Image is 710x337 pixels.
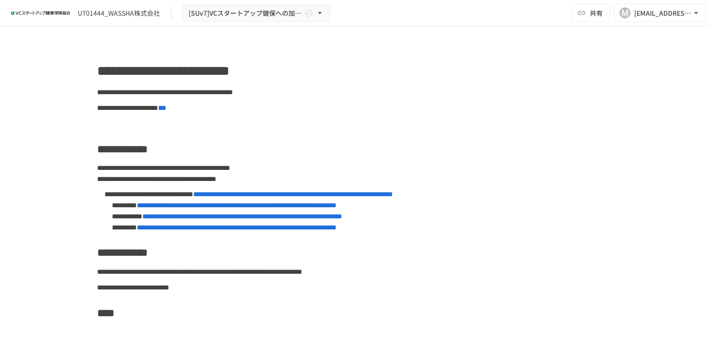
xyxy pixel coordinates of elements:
button: [SUv7]VCスタートアップ健保への加入申請手続き [183,4,331,22]
img: ZDfHsVrhrXUoWEWGWYf8C4Fv4dEjYTEDCNvmL73B7ox [11,6,70,20]
span: 共有 [590,8,603,18]
span: [SUv7]VCスタートアップ健保への加入申請手続き [189,7,302,19]
div: UT01444_WASSHA株式会社 [78,8,160,18]
div: [EMAIL_ADDRESS][DOMAIN_NAME] [634,7,692,19]
button: 共有 [571,4,610,22]
div: M [619,7,630,18]
button: M[EMAIL_ADDRESS][DOMAIN_NAME] [614,4,706,22]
